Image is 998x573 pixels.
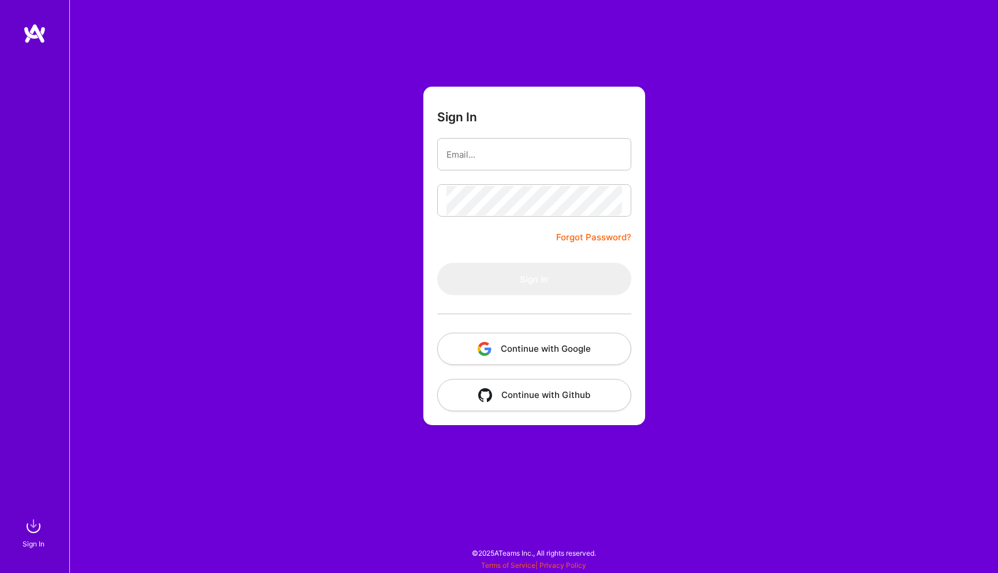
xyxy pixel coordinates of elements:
[23,23,46,44] img: logo
[478,342,491,356] img: icon
[446,140,622,169] input: Email...
[437,110,477,124] h3: Sign In
[24,515,45,550] a: sign inSign In
[478,388,492,402] img: icon
[481,561,586,570] span: |
[22,515,45,538] img: sign in
[437,263,631,295] button: Sign In
[23,538,44,550] div: Sign In
[481,561,535,570] a: Terms of Service
[437,379,631,411] button: Continue with Github
[539,561,586,570] a: Privacy Policy
[69,538,998,567] div: © 2025 ATeams Inc., All rights reserved.
[556,230,631,244] a: Forgot Password?
[437,333,631,365] button: Continue with Google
